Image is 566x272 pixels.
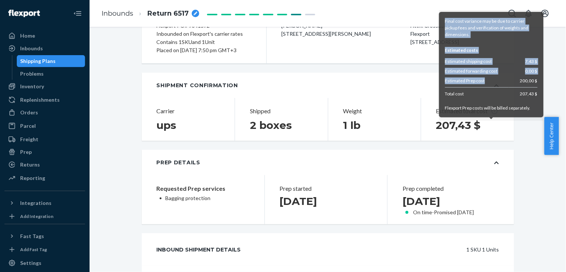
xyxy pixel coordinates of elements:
[525,68,538,74] span: 0,00 $
[521,6,536,21] button: Open notifications
[250,107,313,116] p: Shipped
[157,30,251,38] div: Inbounded on Flexport's carrier rates
[17,55,85,67] a: Shipping Plans
[445,66,509,76] td: Estimated forwarding cost
[20,199,51,207] div: Integrations
[505,6,520,21] button: Open Search Box
[4,245,85,254] a: Add Fast Tag
[4,42,85,54] a: Inbounds
[20,148,32,156] div: Prep
[147,9,189,19] span: Return 6517
[157,159,200,166] div: Prep Details
[20,259,41,267] div: Settings
[20,109,38,116] div: Orders
[20,32,35,39] div: Home
[250,118,313,132] h1: 2 boxes
[4,146,85,158] a: Prep
[403,209,495,215] div: On time - Promised [DATE]
[4,94,85,106] a: Replenishments
[411,30,499,38] p: Flexport
[20,246,47,253] div: Add Fast Tag
[101,9,133,18] a: Inbounds
[445,105,538,111] p: Flexport Prep costs will be billed separately.
[4,80,85,92] a: Inventory
[538,6,553,21] button: Open account menu
[520,91,538,97] span: 207,43 $
[4,30,85,42] a: Home
[21,57,56,65] div: Shipping Plans
[96,3,205,25] ol: breadcrumbs
[20,233,44,240] div: Fast Tags
[157,118,220,132] h1: ups
[343,118,406,132] h1: 1 lb
[436,107,499,116] p: Estimated total cost
[445,18,538,38] p: Final cost variance may be due to carrier pickup fees and verification of weights and dimensions.
[445,76,509,88] td: Estimated Prep cost
[258,242,499,257] div: 1 SKU 1 Units
[280,184,372,193] header: Prep started
[445,57,509,66] td: Estimated shipping cost
[70,6,85,21] button: Close Navigation
[20,45,43,52] div: Inbounds
[157,38,251,46] div: Contains 1 SKU and 1 Unit
[343,107,406,116] p: Weight
[4,133,85,145] a: Freight
[4,120,85,132] a: Parcel
[436,118,499,132] h1: 207,43 $
[544,117,559,155] button: Help Center
[280,194,372,208] h2: [DATE]
[4,212,85,221] a: Add Integration
[21,70,44,78] div: Problems
[445,47,509,57] th: Estimated costs
[166,194,250,202] p: Bagging protection
[4,197,85,209] button: Integrations
[4,172,85,184] a: Reporting
[411,39,459,45] span: [STREET_ADDRESS]
[520,78,538,83] span: 200,00 $
[20,174,45,182] div: Reporting
[157,82,238,89] div: Shipment Confirmation
[4,257,85,269] a: Settings
[445,87,509,99] td: Total cost
[20,122,36,130] div: Parcel
[4,159,85,171] a: Returns
[20,161,40,168] div: Returns
[17,68,85,80] a: Problems
[20,96,60,104] div: Replenishments
[525,58,538,64] span: 7,43 $
[157,46,251,54] div: Placed on [DATE] 7:50 pm GMT+3
[157,107,220,116] p: Carrier
[157,184,250,193] p: Requested Prep services
[4,230,85,242] button: Fast Tags
[403,184,495,193] header: Prep completed
[20,83,44,90] div: Inventory
[20,136,38,143] div: Freight
[8,10,40,17] img: Flexport logo
[157,242,241,257] div: Inbound Shipment Details
[4,107,85,118] a: Orders
[403,194,495,208] h2: [DATE]
[20,213,53,219] div: Add Integration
